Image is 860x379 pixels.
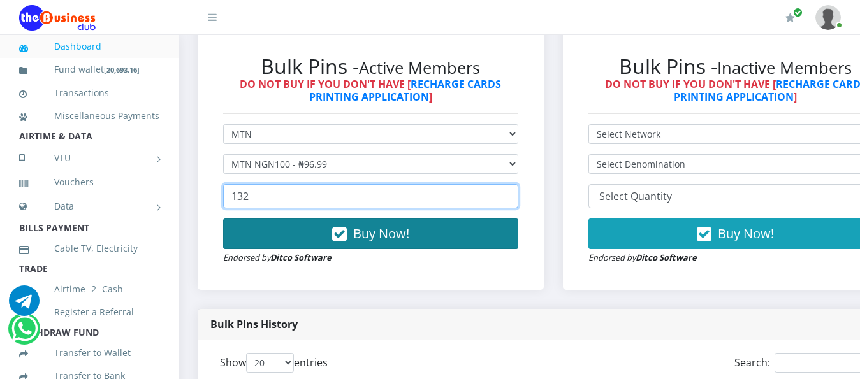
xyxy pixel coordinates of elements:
[19,234,159,263] a: Cable TV, Electricity
[106,65,137,75] b: 20,693.16
[223,54,518,78] h2: Bulk Pins -
[359,57,480,79] small: Active Members
[19,5,96,31] img: Logo
[270,252,332,263] strong: Ditco Software
[19,55,159,85] a: Fund wallet[20,693.16]
[636,252,697,263] strong: Ditco Software
[223,184,518,208] input: Enter Quantity
[19,297,159,327] a: Register a Referral
[19,190,159,222] a: Data
[353,225,409,242] span: Buy Now!
[309,77,502,103] a: RECHARGE CARDS PRINTING APPLICATION
[19,101,159,131] a: Miscellaneous Payments
[104,65,140,75] small: [ ]
[718,225,774,242] span: Buy Now!
[19,78,159,108] a: Transactions
[815,5,841,30] img: User
[240,77,501,103] strong: DO NOT BUY IF YOU DON'T HAVE [ ]
[223,218,518,249] button: Buy Now!
[19,338,159,368] a: Transfer to Wallet
[785,13,795,23] i: Renew/Upgrade Subscription
[220,353,328,373] label: Show entries
[19,168,159,197] a: Vouchers
[223,252,332,263] small: Endorsed by
[793,8,803,17] span: Renew/Upgrade Subscription
[9,295,40,316] a: Chat for support
[210,317,298,331] strong: Bulk Pins History
[19,142,159,174] a: VTU
[717,57,852,79] small: Inactive Members
[11,323,38,344] a: Chat for support
[19,275,159,304] a: Airtime -2- Cash
[246,353,294,373] select: Showentries
[588,252,697,263] small: Endorsed by
[19,32,159,61] a: Dashboard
